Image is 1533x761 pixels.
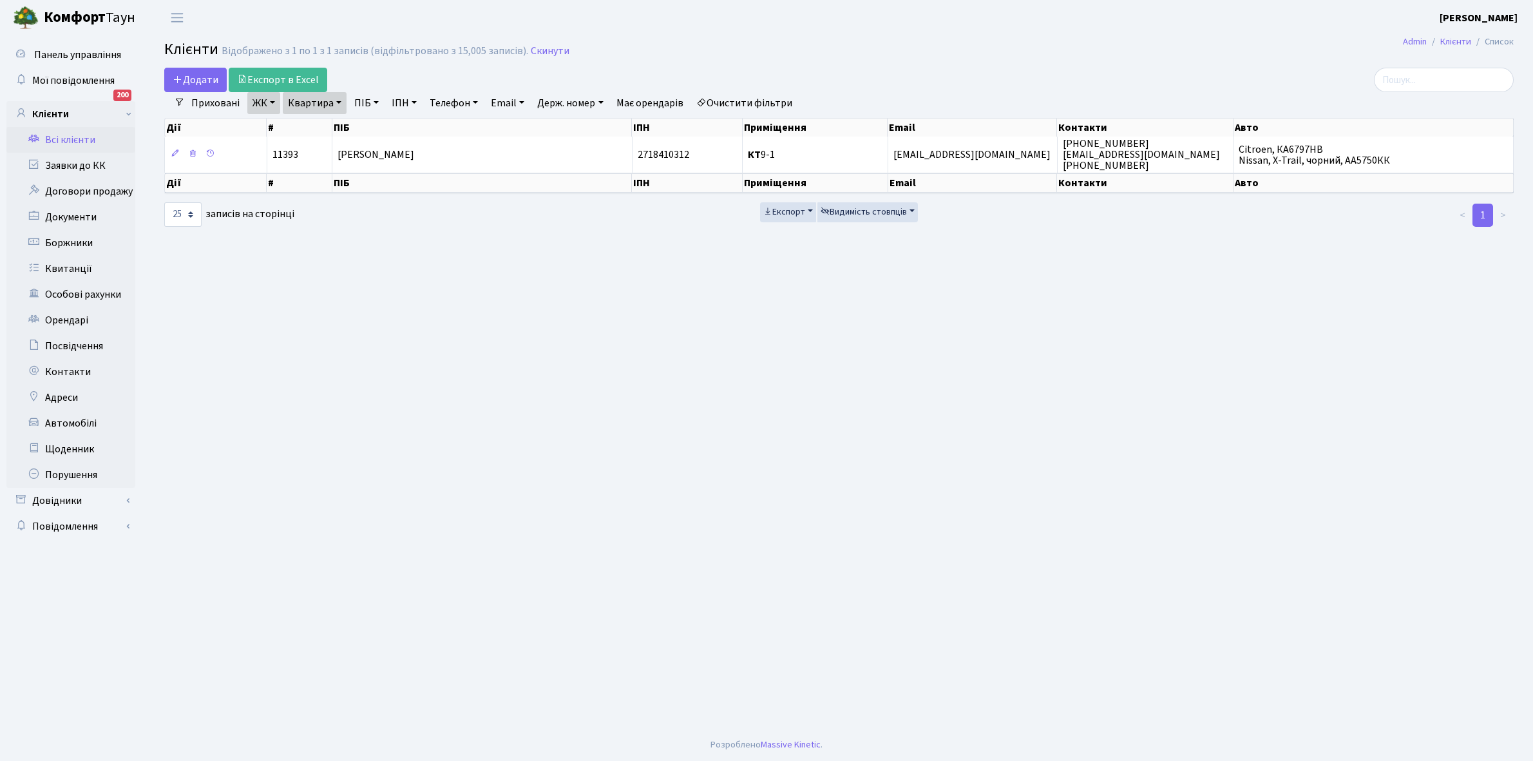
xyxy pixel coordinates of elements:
[1057,119,1233,137] th: Контакти
[113,90,131,101] div: 200
[821,206,907,218] span: Видимість стовпців
[763,206,805,218] span: Експорт
[6,385,135,410] a: Адреси
[161,7,193,28] button: Переключити навігацію
[6,436,135,462] a: Щоденник
[222,45,528,57] div: Відображено з 1 по 1 з 1 записів (відфільтровано з 15,005 записів).
[6,68,135,93] a: Мої повідомлення200
[332,173,633,193] th: ПІБ
[532,92,608,114] a: Держ. номер
[893,148,1051,162] span: [EMAIL_ADDRESS][DOMAIN_NAME]
[229,68,327,92] a: Експорт в Excel
[1239,142,1390,168] span: Citroen, КА6797НВ Nissan, X-Trail, чорний, АА5750КК
[44,7,106,28] b: Комфорт
[1233,119,1514,137] th: Авто
[165,119,267,137] th: Дії
[6,333,135,359] a: Посвідчення
[691,92,797,114] a: Очистити фільтри
[164,38,218,61] span: Клієнти
[632,119,743,137] th: ІПН
[332,119,633,137] th: ПІБ
[6,359,135,385] a: Контакти
[632,173,743,193] th: ІПН
[1063,137,1220,173] span: [PHONE_NUMBER] [EMAIL_ADDRESS][DOMAIN_NAME] [PHONE_NUMBER]
[1403,35,1427,48] a: Admin
[164,202,294,227] label: записів на сторінці
[6,256,135,282] a: Квитанції
[888,173,1058,193] th: Email
[710,738,823,752] div: Розроблено .
[748,148,775,162] span: 9-1
[1440,10,1518,26] a: [PERSON_NAME]
[6,230,135,256] a: Боржники
[817,202,918,222] button: Видимість стовпців
[44,7,135,29] span: Таун
[1440,35,1471,48] a: Клієнти
[748,148,761,162] b: КТ
[6,178,135,204] a: Договори продажу
[6,307,135,333] a: Орендарі
[267,173,332,193] th: #
[6,153,135,178] a: Заявки до КК
[6,204,135,230] a: Документи
[6,282,135,307] a: Особові рахунки
[32,73,115,88] span: Мої повідомлення
[186,92,245,114] a: Приховані
[1384,28,1533,55] nav: breadcrumb
[486,92,529,114] a: Email
[638,148,689,162] span: 2718410312
[531,45,569,57] a: Скинути
[1374,68,1514,92] input: Пошук...
[743,119,888,137] th: Приміщення
[1472,204,1493,227] a: 1
[173,73,218,87] span: Додати
[761,738,821,751] a: Massive Kinetic
[283,92,347,114] a: Квартира
[1233,173,1514,193] th: Авто
[6,101,135,127] a: Клієнти
[338,148,414,162] span: [PERSON_NAME]
[743,173,888,193] th: Приміщення
[1057,173,1233,193] th: Контакти
[760,202,816,222] button: Експорт
[164,68,227,92] a: Додати
[611,92,689,114] a: Має орендарів
[13,5,39,31] img: logo.png
[424,92,483,114] a: Телефон
[165,173,267,193] th: Дії
[272,148,298,162] span: 11393
[6,410,135,436] a: Автомобілі
[6,488,135,514] a: Довідники
[888,119,1057,137] th: Email
[6,462,135,488] a: Порушення
[349,92,384,114] a: ПІБ
[1440,11,1518,25] b: [PERSON_NAME]
[1471,35,1514,49] li: Список
[6,42,135,68] a: Панель управління
[164,202,202,227] select: записів на сторінці
[386,92,422,114] a: ІПН
[34,48,121,62] span: Панель управління
[6,127,135,153] a: Всі клієнти
[267,119,332,137] th: #
[247,92,280,114] a: ЖК
[6,514,135,539] a: Повідомлення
